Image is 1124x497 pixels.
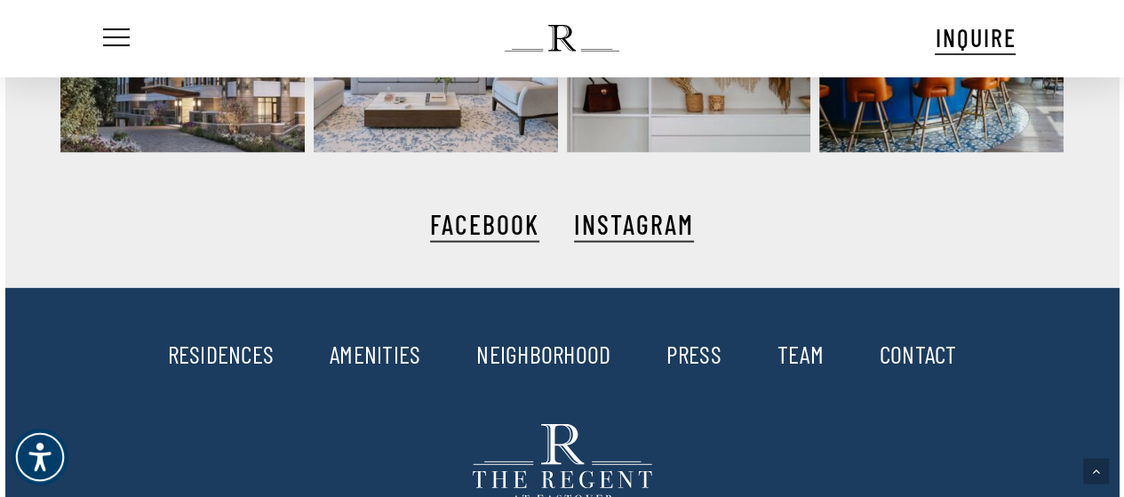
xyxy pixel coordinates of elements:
a: INQUIRE [935,20,1016,55]
a: CONTACT [880,339,957,369]
a: AMENITIES [330,339,420,369]
a: Back to top [1083,459,1109,485]
a: RESIDENCES [168,339,275,369]
a: FACEBOOK [430,208,539,240]
img: The Regent [505,25,619,52]
div: Accessibility Menu [12,429,68,485]
a: INSTAGRAM [574,208,694,240]
a: PRESS [666,339,721,369]
a: TEAM [777,339,824,369]
span: INQUIRE [935,22,1016,52]
a: Navigation Menu [100,29,130,48]
a: NEIGHBORHOOD [476,339,610,369]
